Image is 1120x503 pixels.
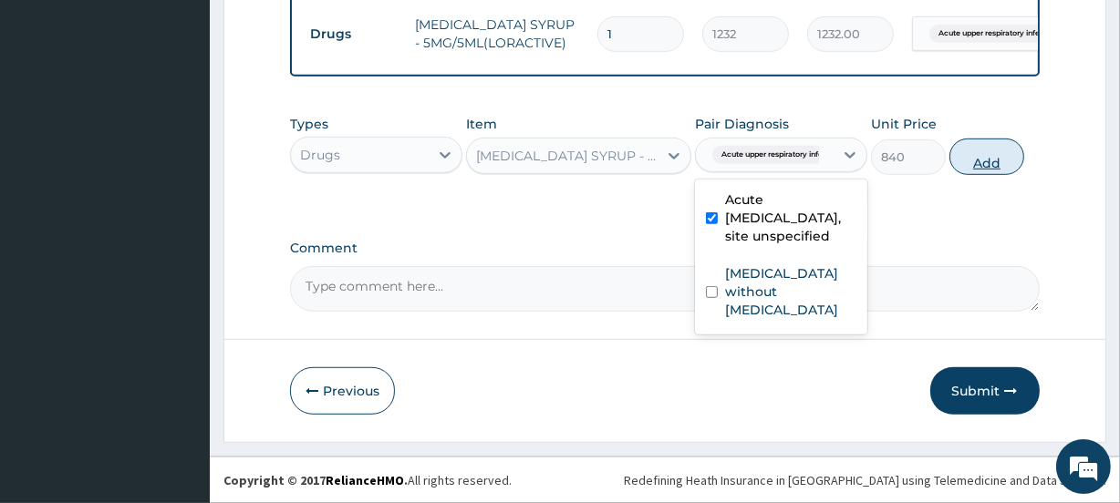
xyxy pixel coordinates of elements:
footer: All rights reserved. [210,457,1120,503]
label: Pair Diagnosis [695,115,789,133]
td: [MEDICAL_DATA] SYRUP - 5MG/5ML(LORACTIVE) [406,6,588,61]
button: Add [949,139,1024,175]
div: Chat with us now [95,102,306,126]
span: Acute upper respiratory infect... [712,146,845,164]
label: Acute [MEDICAL_DATA], site unspecified [725,190,856,245]
strong: Copyright © 2017 . [223,472,408,488]
button: Submit [930,367,1040,415]
span: We're online! [106,141,252,325]
div: Minimize live chat window [299,9,343,53]
button: Previous [290,367,395,415]
label: [MEDICAL_DATA] without [MEDICAL_DATA] [725,264,856,319]
div: Redefining Heath Insurance in [GEOGRAPHIC_DATA] using Telemedicine and Data Science! [624,471,1106,489]
label: Types [290,117,328,132]
label: Comment [290,241,1039,256]
textarea: Type your message and hit 'Enter' [9,321,347,385]
td: Drugs [301,17,406,51]
div: Drugs [300,146,340,164]
label: Item [466,115,497,133]
img: d_794563401_company_1708531726252_794563401 [34,91,74,137]
div: [MEDICAL_DATA] SYRUP - 125MG/5ML [476,147,659,165]
label: Unit Price [871,115,937,133]
a: RelianceHMO [326,472,404,488]
span: Acute upper respiratory infect... [929,25,1062,43]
